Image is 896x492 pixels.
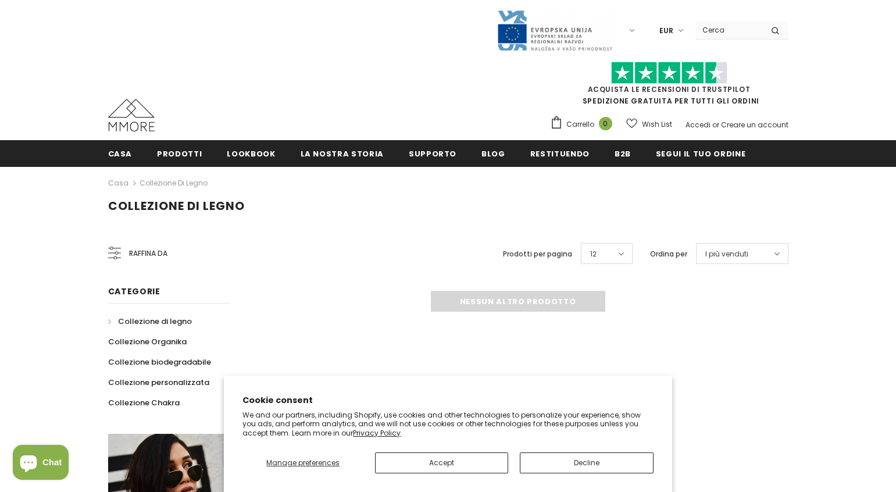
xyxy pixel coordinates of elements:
[615,140,631,166] a: B2B
[659,25,673,37] span: EUR
[242,411,654,438] p: We and our partners, including Shopify, use cookies and other technologies to personalize your ex...
[705,248,748,260] span: I più venduti
[227,148,275,159] span: Lookbook
[566,119,594,130] span: Carrello
[353,428,401,438] a: Privacy Policy
[266,458,340,468] span: Manage preferences
[108,393,180,413] a: Collezione Chakra
[108,99,155,131] img: Casi MMORE
[157,140,202,166] a: Prodotti
[650,248,687,260] label: Ordina per
[642,119,672,130] span: Wish List
[497,9,613,52] img: Javni Razpis
[108,331,187,352] a: Collezione Organika
[108,176,128,190] a: Casa
[242,452,363,473] button: Manage preferences
[686,120,711,130] a: Accedi
[721,120,788,130] a: Creare un account
[503,248,572,260] label: Prodotti per pagina
[550,116,618,133] a: Carrello 0
[520,452,653,473] button: Decline
[108,372,209,393] a: Collezione personalizzata
[108,397,180,408] span: Collezione Chakra
[9,445,72,483] inbox-online-store-chat: Shopify online store chat
[108,352,211,372] a: Collezione biodegradabile
[530,148,590,159] span: Restituendo
[140,178,208,188] a: Collezione di legno
[615,148,631,159] span: B2B
[599,117,612,130] span: 0
[481,140,505,166] a: Blog
[108,311,192,331] a: Collezione di legno
[656,148,745,159] span: Segui il tuo ordine
[695,22,762,38] input: Search Site
[108,140,133,166] a: Casa
[530,140,590,166] a: Restituendo
[409,140,456,166] a: supporto
[301,140,384,166] a: La nostra storia
[590,248,597,260] span: 12
[611,62,727,84] img: Fidati di Pilot Stars
[626,114,672,134] a: Wish List
[550,67,788,106] span: SPEDIZIONE GRATUITA PER TUTTI GLI ORDINI
[375,452,508,473] button: Accept
[108,148,133,159] span: Casa
[108,377,209,388] span: Collezione personalizzata
[481,148,505,159] span: Blog
[227,140,275,166] a: Lookbook
[108,356,211,368] span: Collezione biodegradabile
[242,394,654,407] h2: Cookie consent
[588,84,751,94] a: Acquista le recensioni di TrustPilot
[108,336,187,347] span: Collezione Organika
[497,25,613,35] a: Javni Razpis
[118,316,192,327] span: Collezione di legno
[129,247,167,260] span: Raffina da
[301,148,384,159] span: La nostra storia
[157,148,202,159] span: Prodotti
[656,140,745,166] a: Segui il tuo ordine
[108,198,245,214] span: Collezione di legno
[108,286,160,297] span: Categorie
[409,148,456,159] span: supporto
[712,120,719,130] span: or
